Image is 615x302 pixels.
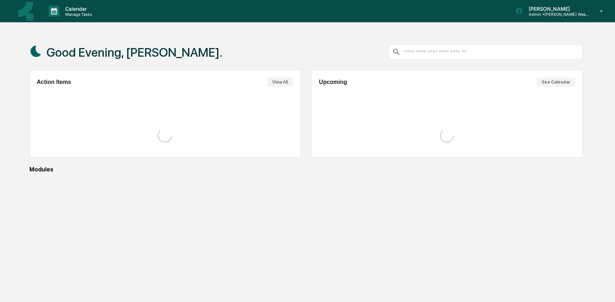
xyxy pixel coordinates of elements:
[523,6,590,12] p: [PERSON_NAME]
[319,79,347,85] h2: Upcoming
[59,12,96,17] p: Manage Tasks
[17,1,34,21] img: logo
[29,166,583,173] div: Modules
[537,77,575,87] button: See Calendar
[59,6,96,12] p: Calendar
[37,79,71,85] h2: Action Items
[523,12,590,17] p: Admin • [PERSON_NAME] Wealth Management
[47,45,222,60] h1: Good Evening, [PERSON_NAME].
[267,77,293,87] button: View All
